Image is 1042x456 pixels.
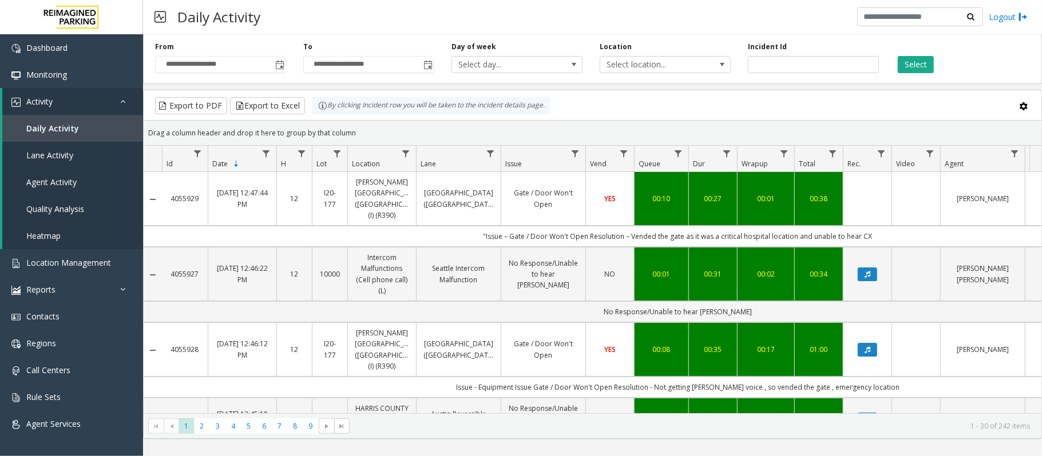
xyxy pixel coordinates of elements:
label: Location [600,42,632,52]
span: Vend [590,159,607,169]
span: Toggle popup [421,57,434,73]
span: Agent Services [26,418,81,429]
h3: Daily Activity [172,3,266,31]
a: Activity [2,88,143,115]
img: 'icon' [11,313,21,322]
span: Go to the next page [319,418,334,434]
span: Page 6 [256,418,272,434]
a: 00:10 [641,193,682,204]
span: Page 5 [241,418,256,434]
span: YES [604,194,616,203]
span: NO [605,269,616,279]
a: I20-177 [319,338,340,360]
span: Agent [945,159,964,169]
span: Toggle popup [273,57,286,73]
a: Collapse Details [144,270,162,279]
div: 00:31 [696,269,730,279]
a: Gate / Door Won't Open [508,338,579,360]
span: H [281,159,286,169]
a: [GEOGRAPHIC_DATA] ([GEOGRAPHIC_DATA]) [423,187,494,209]
span: Queue [639,159,660,169]
label: Incident Id [748,42,787,52]
a: Lane Filter Menu [483,146,498,161]
a: Heatmap [2,222,143,249]
a: Dur Filter Menu [719,146,735,161]
span: Select day... [452,57,556,73]
kendo-pager-info: 1 - 30 of 242 items [356,421,1030,431]
a: Wrapup Filter Menu [776,146,792,161]
a: Agent Activity [2,169,143,195]
a: YES [593,344,627,355]
span: Contacts [26,311,60,322]
a: 00:17 [744,344,787,355]
a: Rec. Filter Menu [874,146,889,161]
span: Issue [505,159,522,169]
a: 00:02 [744,269,787,279]
a: Austin Reversible Entry [423,409,494,430]
a: 00:34 [802,269,836,279]
a: [PERSON_NAME][GEOGRAPHIC_DATA] ([GEOGRAPHIC_DATA]) (I) (R390) [355,177,409,221]
a: [DATE] 12:47:44 PM [215,187,270,209]
div: 01:00 [802,344,836,355]
span: Lane [421,159,436,169]
span: Page 8 [287,418,303,434]
a: 10000 [319,269,340,279]
label: From [155,42,174,52]
a: HARRIS COUNTY CREDIT UNION GARAGE (L) [355,403,409,436]
span: Reports [26,284,56,295]
a: Daily Activity [2,115,143,142]
span: Regions [26,338,56,349]
a: 00:01 [744,193,787,204]
img: 'icon' [11,339,21,349]
span: Page 4 [225,418,241,434]
img: 'icon' [11,71,21,80]
div: 00:27 [696,193,730,204]
span: Page 3 [210,418,225,434]
a: [GEOGRAPHIC_DATA] ([GEOGRAPHIC_DATA]) [423,338,494,360]
span: Agent Activity [26,177,77,187]
a: I20-177 [319,187,340,209]
a: Collapse Details [144,195,162,204]
button: Select [898,56,934,73]
span: Page 9 [303,418,318,434]
a: YES [593,193,627,204]
span: Location Management [26,257,111,268]
a: 00:01 [641,269,682,279]
span: Lot [316,159,327,169]
a: Quality Analysis [2,195,143,222]
a: Date Filter Menu [259,146,274,161]
a: No Response/Unable to hear [PERSON_NAME] [508,403,579,436]
span: Page 7 [272,418,287,434]
span: Monitoring [26,69,67,80]
span: Location [352,159,380,169]
img: 'icon' [11,420,21,429]
a: 12 [284,269,305,279]
div: Data table [144,146,1041,413]
a: Logout [989,11,1028,23]
span: Lane Activity [26,150,73,161]
a: Seattle Intercom Malfunction [423,263,494,285]
a: Id Filter Menu [190,146,205,161]
a: No Response/Unable to hear [PERSON_NAME] [508,258,579,291]
img: logout [1019,11,1028,23]
a: [PERSON_NAME][GEOGRAPHIC_DATA] ([GEOGRAPHIC_DATA]) (I) (R390) [355,327,409,371]
a: Location Filter Menu [398,146,414,161]
div: By clicking Incident row you will be taken to the incident details page. [312,97,550,114]
a: [PERSON_NAME] [948,344,1018,355]
img: pageIcon [154,3,166,31]
button: Export to PDF [155,97,227,114]
span: Call Centers [26,365,70,375]
span: Page 1 [179,418,194,434]
a: 12 [284,193,305,204]
img: 'icon' [11,393,21,402]
span: YES [604,345,616,354]
a: 00:08 [641,344,682,355]
button: Export to Excel [230,97,305,114]
a: [PERSON_NAME] [948,193,1018,204]
a: [DATE] 12:46:12 PM [215,338,270,360]
a: 12 [284,344,305,355]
